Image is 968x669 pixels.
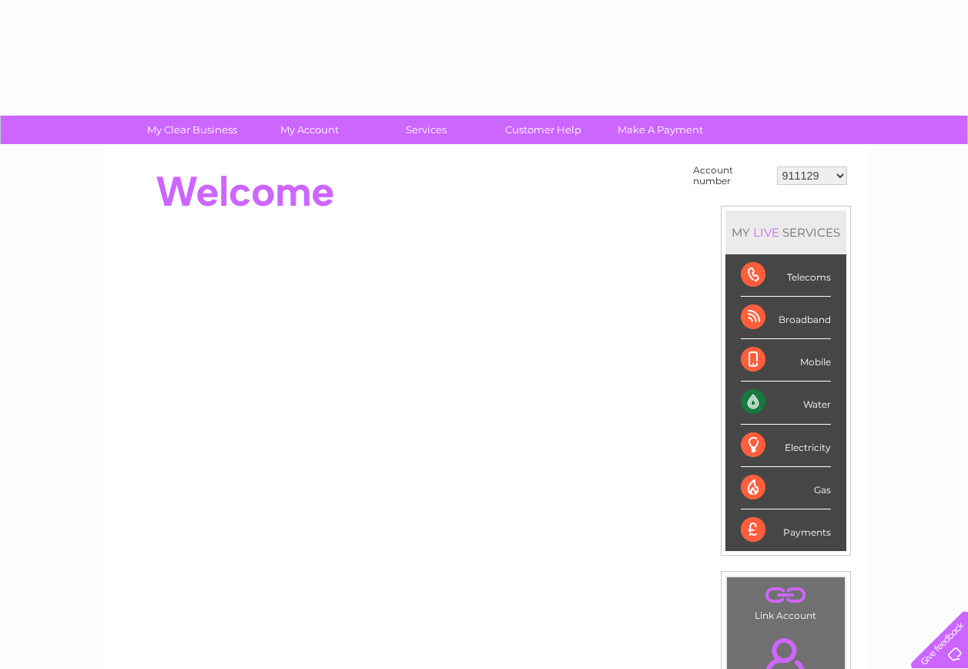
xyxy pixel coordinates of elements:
[726,577,846,625] td: Link Account
[741,339,831,382] div: Mobile
[741,467,831,509] div: Gas
[363,116,490,144] a: Services
[725,210,846,254] div: MY SERVICES
[741,382,831,424] div: Water
[741,297,831,339] div: Broadband
[731,581,841,608] a: .
[597,116,724,144] a: Make A Payment
[246,116,373,144] a: My Account
[750,225,782,240] div: LIVE
[129,116,256,144] a: My Clear Business
[480,116,607,144] a: Customer Help
[741,425,831,467] div: Electricity
[741,254,831,297] div: Telecoms
[741,509,831,551] div: Payments
[689,161,773,190] td: Account number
